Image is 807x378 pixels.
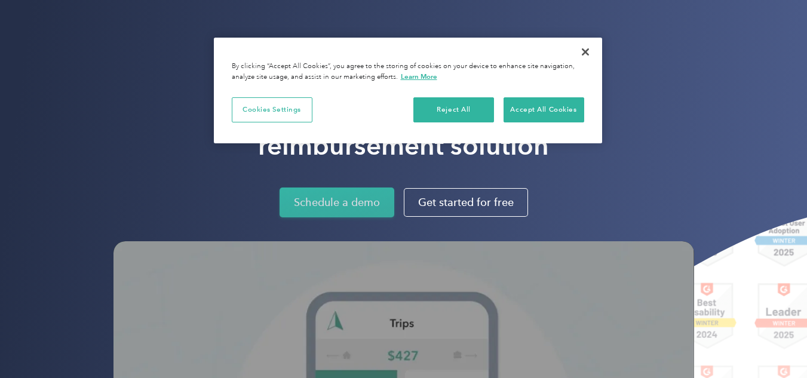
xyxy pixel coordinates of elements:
[280,188,394,217] a: Schedule a demo
[232,97,312,122] button: Cookies Settings
[401,72,437,81] a: More information about your privacy, opens in a new tab
[214,38,602,143] div: Cookie banner
[504,97,584,122] button: Accept All Cookies
[572,39,599,65] button: Close
[404,188,528,217] a: Get started for free
[413,97,494,122] button: Reject All
[214,38,602,143] div: Privacy
[232,62,584,82] div: By clicking “Accept All Cookies”, you agree to the storing of cookies on your device to enhance s...
[88,71,148,96] input: Submit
